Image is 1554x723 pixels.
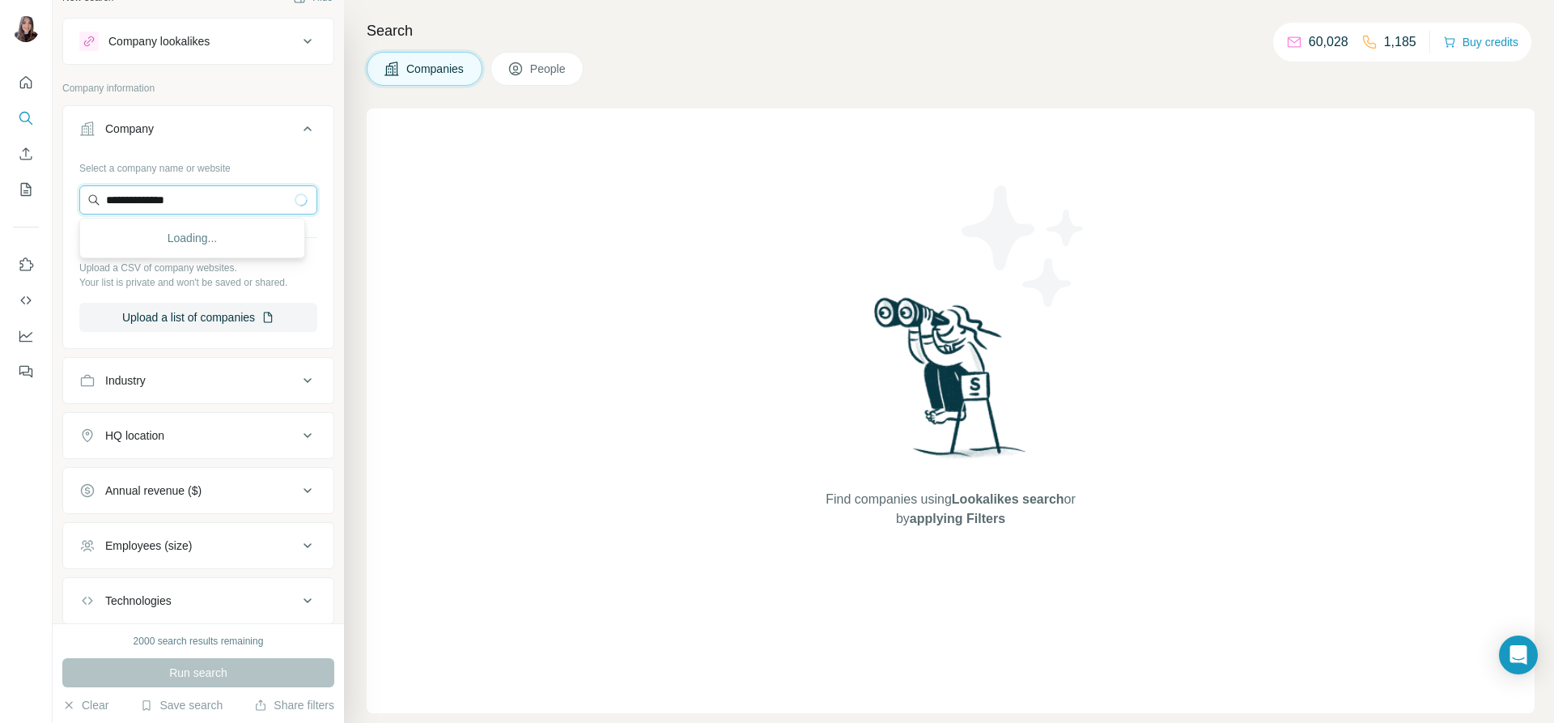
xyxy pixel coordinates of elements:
button: Feedback [13,357,39,386]
img: Avatar [13,16,39,42]
div: HQ location [105,427,164,444]
button: Search [13,104,39,133]
button: Company lookalikes [63,22,333,61]
span: Companies [406,61,465,77]
button: Dashboard [13,321,39,351]
button: Quick start [13,68,39,97]
button: Employees (size) [63,526,333,565]
div: 2000 search results remaining [134,634,264,649]
button: HQ location [63,416,333,455]
p: Your list is private and won't be saved or shared. [79,275,317,290]
button: Use Surfe API [13,286,39,315]
button: Industry [63,361,333,400]
button: Save search [140,697,223,713]
button: Technologies [63,581,333,620]
div: Annual revenue ($) [105,483,202,499]
div: Loading... [83,222,301,254]
div: Technologies [105,593,172,609]
button: Upload a list of companies [79,303,317,332]
button: Company [63,109,333,155]
button: Annual revenue ($) [63,471,333,510]
button: My lists [13,175,39,204]
span: Lookalikes search [952,492,1064,506]
div: Company lookalikes [108,33,210,49]
button: Use Surfe on LinkedIn [13,250,39,279]
div: Industry [105,372,146,389]
p: Upload a CSV of company websites. [79,261,317,275]
span: Find companies using or by [821,490,1080,529]
div: Employees (size) [105,538,192,554]
p: 60,028 [1309,32,1348,52]
span: applying Filters [910,512,1005,525]
img: Surfe Illustration - Stars [951,173,1097,319]
h4: Search [367,19,1535,42]
button: Share filters [254,697,334,713]
img: Surfe Illustration - Woman searching with binoculars [867,293,1035,474]
button: Buy credits [1443,31,1518,53]
button: Enrich CSV [13,139,39,168]
div: Select a company name or website [79,155,317,176]
div: Open Intercom Messenger [1499,636,1538,674]
p: Company information [62,81,334,96]
div: Company [105,121,154,137]
button: Clear [62,697,108,713]
span: People [530,61,567,77]
p: 1,185 [1384,32,1416,52]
